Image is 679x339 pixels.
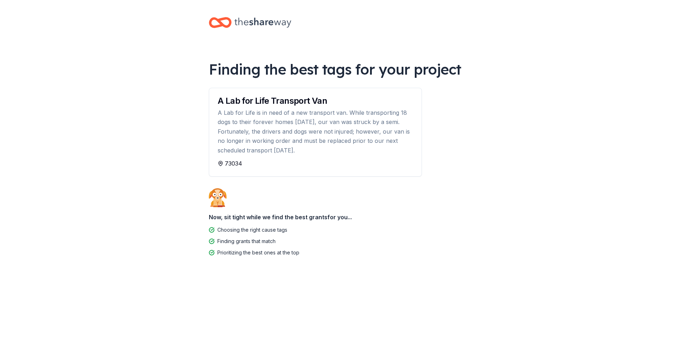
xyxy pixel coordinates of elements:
div: A Lab for Life Transport Van [218,97,413,105]
div: Prioritizing the best ones at the top [217,248,299,257]
img: Dog waiting patiently [209,188,227,207]
div: Finding the best tags for your project [209,59,470,79]
div: 73034 [218,159,413,168]
div: Finding grants that match [217,237,276,246]
div: A Lab for Life is in need of a new transport van. While transporting 18 dogs to their forever hom... [218,108,413,155]
div: Now, sit tight while we find the best grants for you... [209,210,470,224]
div: Choosing the right cause tags [217,226,287,234]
